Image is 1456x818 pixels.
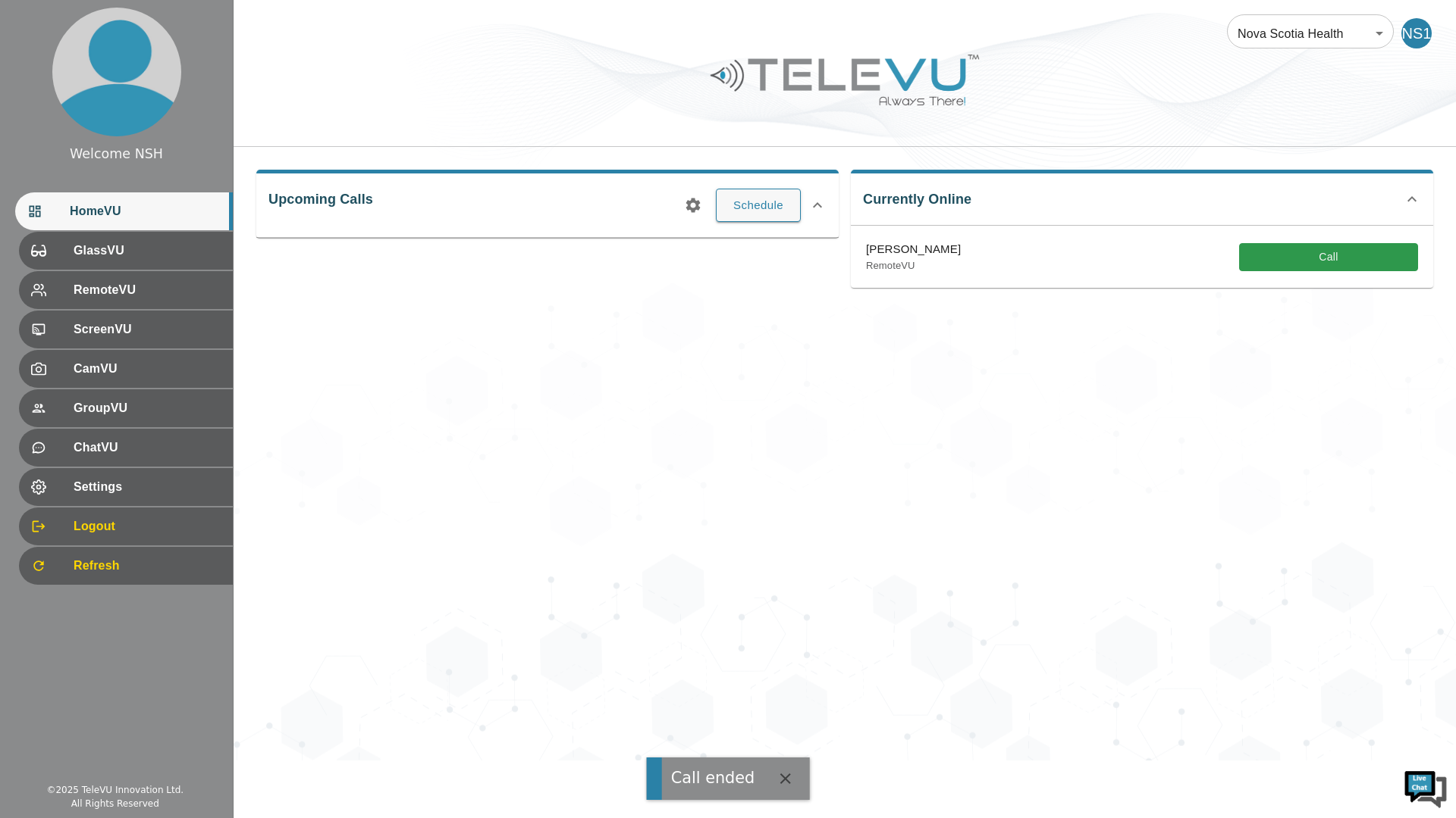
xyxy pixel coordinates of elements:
div: Logout [19,507,233,545]
span: GroupVU [74,399,221,417]
span: Logout [74,517,221,535]
textarea: Type your message and hit 'Enter' [8,414,289,467]
div: HomeVU [15,192,233,230]
button: Schedule [716,189,801,222]
p: [PERSON_NAME] [866,241,961,258]
div: ScreenVU [19,311,233,348]
div: RemoteVU [19,271,233,309]
span: Refresh [74,557,221,575]
span: ChatVU [74,439,221,457]
span: We're online! [88,191,209,344]
span: CamVU [74,360,221,378]
div: CamVU [19,350,233,388]
div: NS1 [1401,18,1432,48]
div: GlassVU [19,232,233,270]
img: d_736959983_company_1615157101543_736959983 [26,70,64,108]
span: Settings [74,478,221,496]
span: HomeVU [70,202,221,220]
img: Logo [708,48,981,111]
span: RemoteVU [74,281,221,299]
div: GroupVU [19,389,233,427]
div: © 2025 TeleVU Innovation Ltd. [46,783,184,797]
div: Call ended [671,766,755,790]
p: RemoteVU [866,258,961,273]
div: Refresh [19,547,233,585]
div: Welcome NSH [70,144,163,164]
div: Chat with us now [79,80,255,99]
div: ChatVU [19,429,233,467]
img: Chat Widget [1403,765,1448,810]
div: Minimize live chat window [249,8,285,44]
div: All Rights Reserved [71,797,159,810]
div: Settings [19,468,233,506]
span: ScreenVU [74,320,221,339]
img: profile.png [52,8,181,136]
span: GlassVU [74,242,221,260]
button: Call [1239,243,1418,271]
div: Nova Scotia Health [1227,12,1394,55]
